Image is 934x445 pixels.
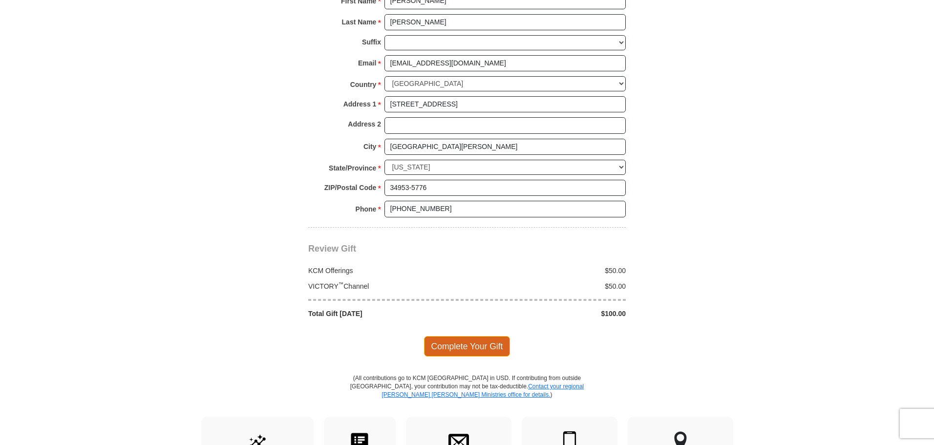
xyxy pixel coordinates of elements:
strong: Suffix [362,35,381,49]
div: KCM Offerings [303,266,467,275]
strong: City [363,140,376,153]
strong: Phone [356,202,377,216]
div: $50.00 [467,266,631,275]
sup: ™ [339,281,344,287]
div: Total Gift [DATE] [303,309,467,318]
strong: Address 1 [343,97,377,111]
div: VICTORY Channel [303,281,467,291]
strong: Last Name [342,15,377,29]
strong: Address 2 [348,117,381,131]
span: Complete Your Gift [424,336,510,357]
div: $100.00 [467,309,631,318]
p: (All contributions go to KCM [GEOGRAPHIC_DATA] in USD. If contributing from outside [GEOGRAPHIC_D... [350,374,584,417]
strong: State/Province [329,161,376,175]
div: $50.00 [467,281,631,291]
span: Review Gift [308,244,356,254]
strong: Country [350,78,377,91]
strong: Email [358,56,376,70]
strong: ZIP/Postal Code [324,181,377,194]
